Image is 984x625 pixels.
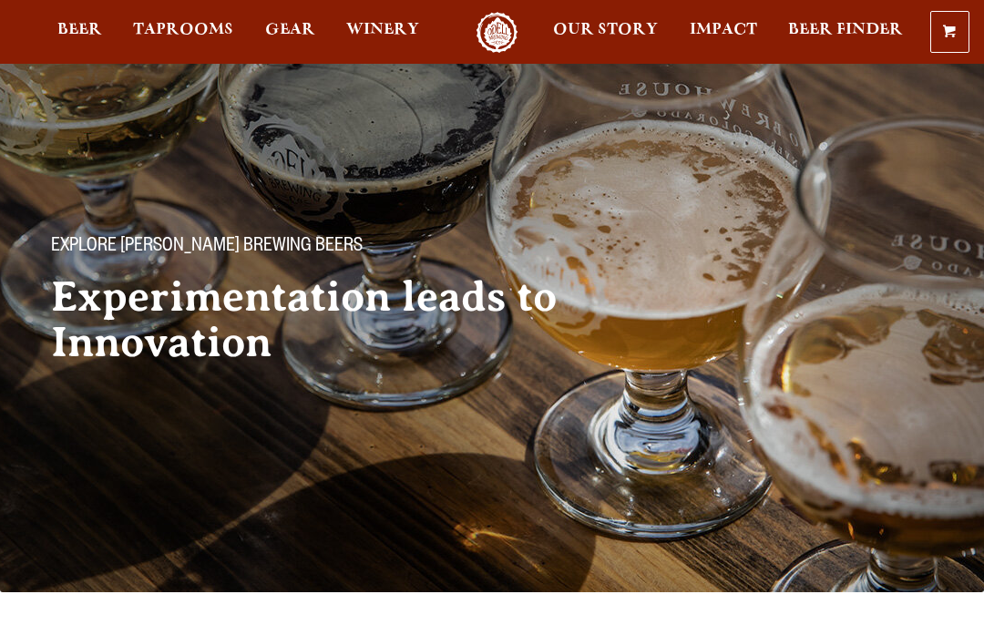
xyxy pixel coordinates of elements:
[678,12,769,53] a: Impact
[51,236,363,260] span: Explore [PERSON_NAME] Brewing Beers
[51,274,620,365] h2: Experimentation leads to Innovation
[553,23,658,37] span: Our Story
[46,12,114,53] a: Beer
[133,23,233,37] span: Taprooms
[253,12,327,53] a: Gear
[463,12,531,53] a: Odell Home
[690,23,757,37] span: Impact
[788,23,903,37] span: Beer Finder
[346,23,419,37] span: Winery
[334,12,431,53] a: Winery
[265,23,315,37] span: Gear
[776,12,915,53] a: Beer Finder
[121,12,245,53] a: Taprooms
[541,12,670,53] a: Our Story
[57,23,102,37] span: Beer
